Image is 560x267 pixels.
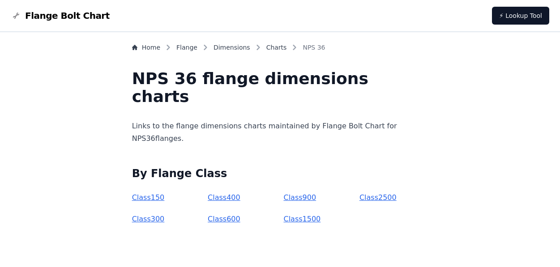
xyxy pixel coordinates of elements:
span: Flange Bolt Chart [25,9,110,22]
a: Flange [176,43,197,52]
a: Class150 [132,193,165,202]
a: ⚡ Lookup Tool [492,7,549,25]
p: Links to the flange dimensions charts maintained by Flange Bolt Chart for NPS 36 flanges. [132,120,428,145]
h2: By Flange Class [132,166,428,181]
a: Class900 [283,193,316,202]
nav: Breadcrumb [132,43,428,55]
a: Class300 [132,215,165,223]
a: Class1500 [283,215,321,223]
a: Class2500 [359,193,397,202]
a: Flange Bolt Chart LogoFlange Bolt Chart [11,9,110,22]
span: NPS 36 [303,43,325,52]
a: Dimensions [214,43,250,52]
a: Charts [266,43,287,52]
img: Flange Bolt Chart Logo [11,10,21,21]
h1: NPS 36 flange dimensions charts [132,70,428,106]
a: Home [132,43,160,52]
a: Class600 [208,215,240,223]
a: Class400 [208,193,240,202]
